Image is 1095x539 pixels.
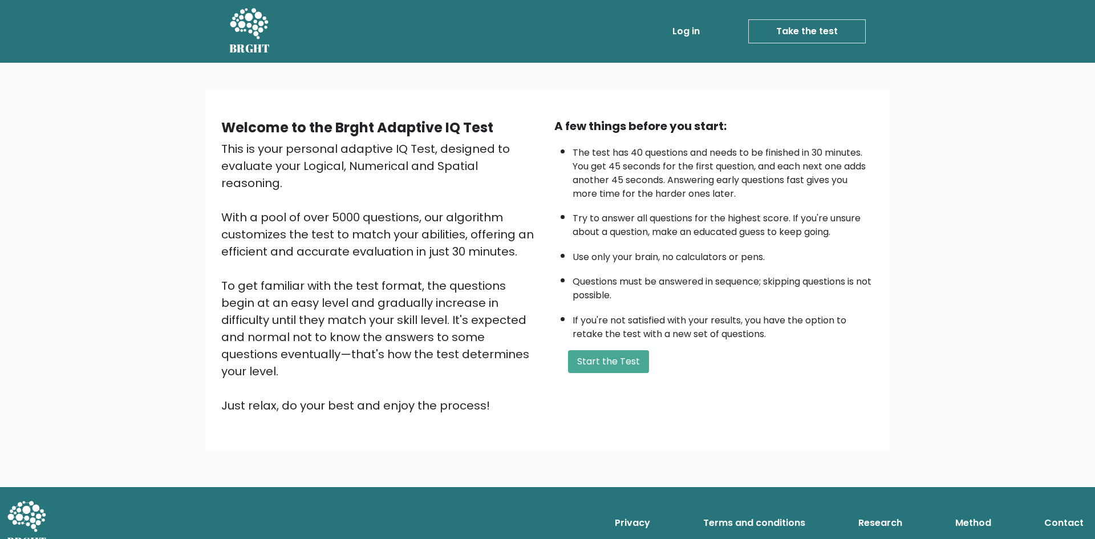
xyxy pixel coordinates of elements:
[573,140,874,201] li: The test has 40 questions and needs to be finished in 30 minutes. You get 45 seconds for the firs...
[229,42,270,55] h5: BRGHT
[1040,512,1088,534] a: Contact
[610,512,655,534] a: Privacy
[568,350,649,373] button: Start the Test
[668,20,704,43] a: Log in
[573,206,874,239] li: Try to answer all questions for the highest score. If you're unsure about a question, make an edu...
[573,308,874,341] li: If you're not satisfied with your results, you have the option to retake the test with a new set ...
[221,118,493,137] b: Welcome to the Brght Adaptive IQ Test
[221,140,541,414] div: This is your personal adaptive IQ Test, designed to evaluate your Logical, Numerical and Spatial ...
[573,245,874,264] li: Use only your brain, no calculators or pens.
[554,117,874,135] div: A few things before you start:
[854,512,907,534] a: Research
[748,19,866,43] a: Take the test
[699,512,810,534] a: Terms and conditions
[573,269,874,302] li: Questions must be answered in sequence; skipping questions is not possible.
[229,5,270,58] a: BRGHT
[951,512,996,534] a: Method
